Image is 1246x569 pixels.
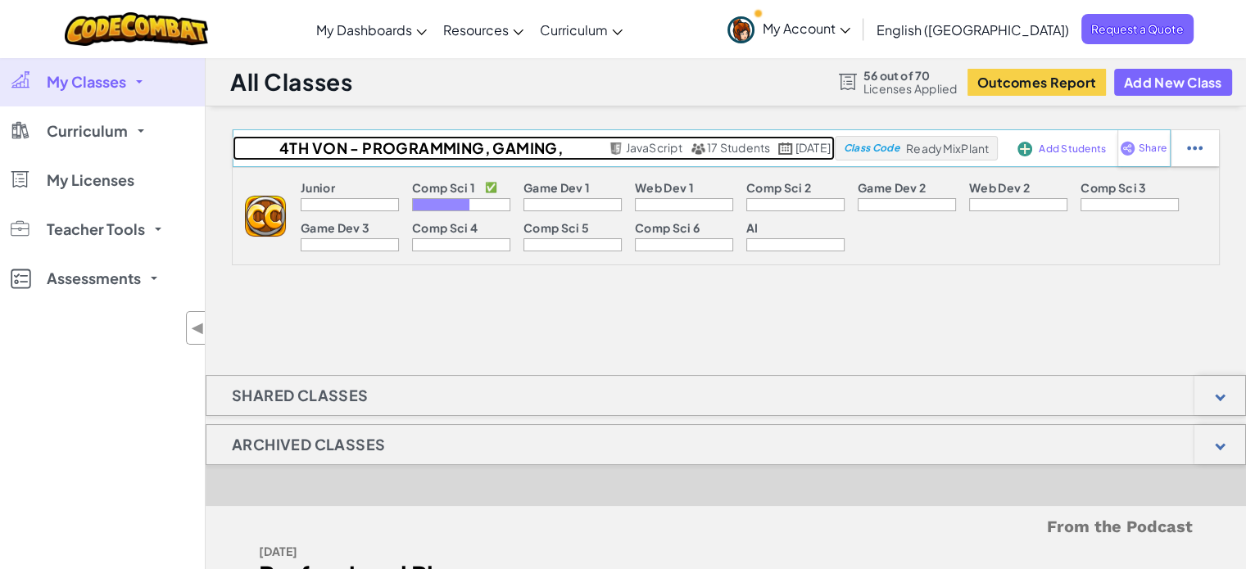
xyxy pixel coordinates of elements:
[1139,143,1167,153] span: Share
[863,82,958,95] span: Licenses Applied
[47,173,134,187] span: My Licenses
[65,12,208,46] img: CodeCombat logo
[863,69,958,82] span: 56 out of 70
[523,181,590,194] p: Game Dev 1
[877,21,1069,38] span: English ([GEOGRAPHIC_DATA])
[969,181,1030,194] p: Web Dev 2
[301,221,369,234] p: Game Dev 3
[206,424,410,465] h1: Archived Classes
[191,316,205,340] span: ◀
[858,181,926,194] p: Game Dev 2
[259,514,1193,540] h5: From the Podcast
[868,7,1077,52] a: English ([GEOGRAPHIC_DATA])
[412,181,475,194] p: Comp Sci 1
[625,140,682,155] span: JavaScript
[301,181,335,194] p: Junior
[485,181,497,194] p: ✅
[523,221,589,234] p: Comp Sci 5
[1039,144,1106,154] span: Add Students
[746,181,811,194] p: Comp Sci 2
[532,7,631,52] a: Curriculum
[967,69,1106,96] button: Outcomes Report
[233,136,835,160] a: 4th VON - Programming, Gaming, Apps, and Society JavaScript 17 Students [DATE]
[763,20,850,37] span: My Account
[443,21,509,38] span: Resources
[635,221,700,234] p: Comp Sci 6
[635,181,694,194] p: Web Dev 1
[259,540,714,563] div: [DATE]
[1114,69,1232,96] button: Add New Class
[719,3,859,55] a: My Account
[206,375,394,416] h1: Shared Classes
[316,21,412,38] span: My Dashboards
[778,142,793,155] img: calendar.svg
[1081,181,1146,194] p: Comp Sci 3
[47,222,145,237] span: Teacher Tools
[308,7,435,52] a: My Dashboards
[746,221,759,234] p: AI
[540,21,608,38] span: Curriculum
[435,7,532,52] a: Resources
[1017,142,1032,156] img: IconAddStudents.svg
[844,143,899,153] span: Class Code
[1120,141,1135,156] img: IconShare_Purple.svg
[1187,141,1203,156] img: IconStudentEllipsis.svg
[245,196,286,237] img: logo
[906,141,989,156] span: ReadyMixPlant
[233,136,605,160] h2: 4th VON - Programming, Gaming, Apps, and Society
[47,124,128,138] span: Curriculum
[707,140,771,155] span: 17 Students
[47,271,141,286] span: Assessments
[412,221,478,234] p: Comp Sci 4
[795,140,831,155] span: [DATE]
[609,142,623,155] img: javascript.png
[230,66,352,97] h1: All Classes
[1081,14,1194,44] a: Request a Quote
[727,16,754,43] img: avatar
[691,142,705,155] img: MultipleUsers.png
[47,75,126,89] span: My Classes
